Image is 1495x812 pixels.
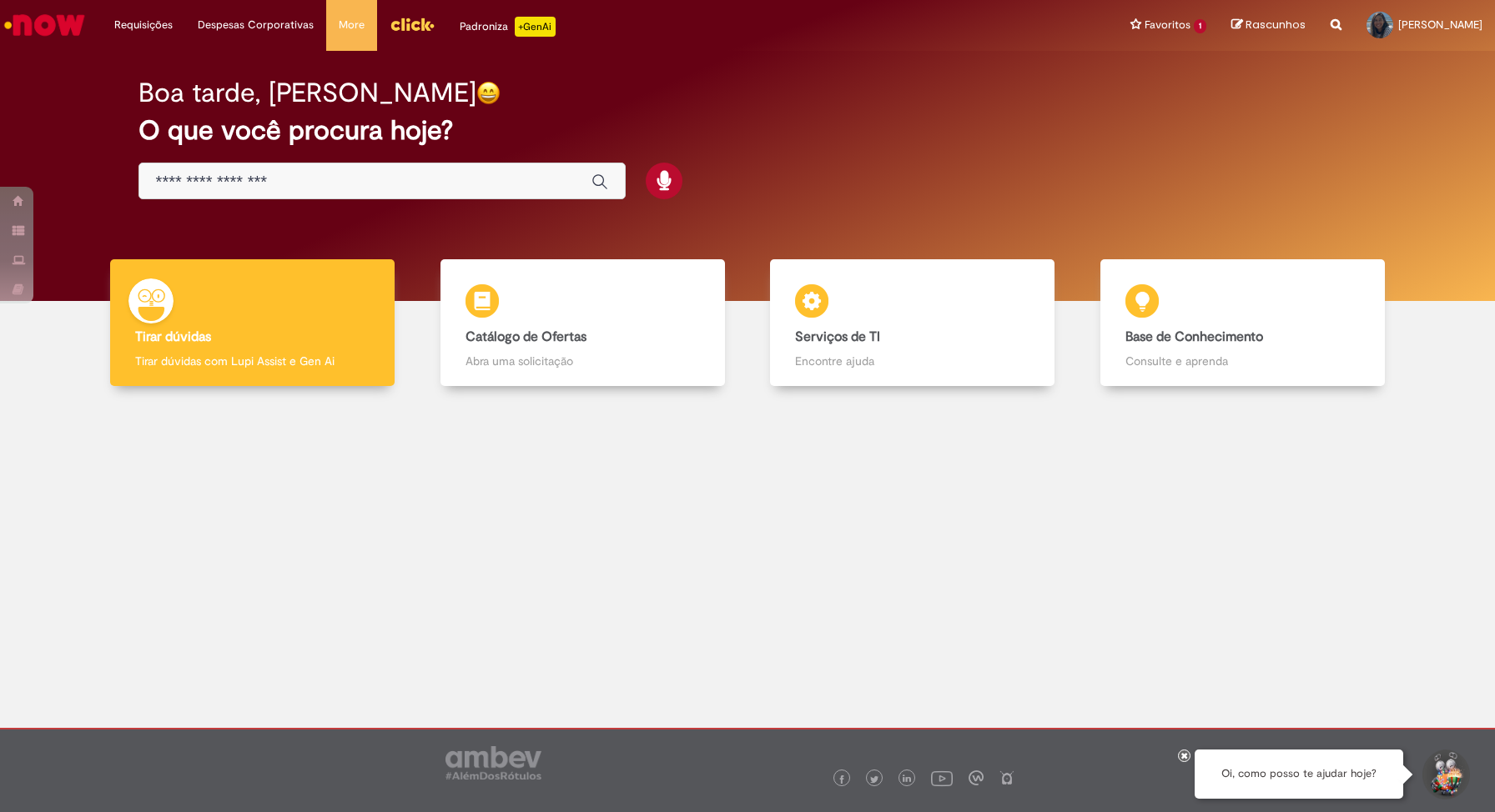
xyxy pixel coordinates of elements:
p: Tirar dúvidas com Lupi Assist e Gen Ai [135,353,370,369]
a: Rascunhos [1231,18,1306,33]
span: 1 [1194,19,1206,33]
img: logo_footer_ambev_rotulo_gray.png [445,746,541,779]
button: Iniciar Conversa de Suporte [1420,749,1470,799]
div: Padroniza [460,17,556,37]
img: ServiceNow [2,8,88,42]
b: Tirar dúvidas [135,328,211,345]
img: logo_footer_linkedin.png [903,774,911,784]
img: logo_footer_naosei.png [999,770,1014,785]
img: happy-face.png [476,81,501,105]
h2: O que você procura hoje? [138,116,1357,145]
div: Oi, como posso te ajudar hoje? [1195,749,1403,799]
p: Consulte e aprenda [1125,353,1360,369]
h2: Boa tarde, [PERSON_NAME] [138,78,476,108]
a: Catálogo de Ofertas Abra uma solicitação [418,259,748,387]
b: Base de Conhecimento [1125,328,1263,345]
p: Encontre ajuda [795,353,1029,369]
a: Tirar dúvidas Tirar dúvidas com Lupi Assist e Gen Ai [88,259,418,387]
img: click_logo_yellow_360x200.png [390,12,435,37]
span: Despesas Corporativas [198,17,314,33]
img: logo_footer_twitter.png [870,775,878,784]
a: Serviços de TI Encontre ajuda [747,259,1078,387]
a: Base de Conhecimento Consulte e aprenda [1078,259,1408,387]
b: Catálogo de Ofertas [466,328,586,345]
img: logo_footer_facebook.png [838,775,846,784]
p: Abra uma solicitação [466,353,700,369]
img: logo_footer_workplace.png [969,770,984,785]
p: +GenAi [515,17,556,37]
span: Favoritos [1145,17,1190,33]
span: More [339,17,365,33]
span: [PERSON_NAME] [1398,18,1482,32]
b: Serviços de TI [795,328,880,345]
img: logo_footer_youtube.png [931,767,953,789]
span: Rascunhos [1246,17,1306,33]
span: Requisições [114,17,173,33]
